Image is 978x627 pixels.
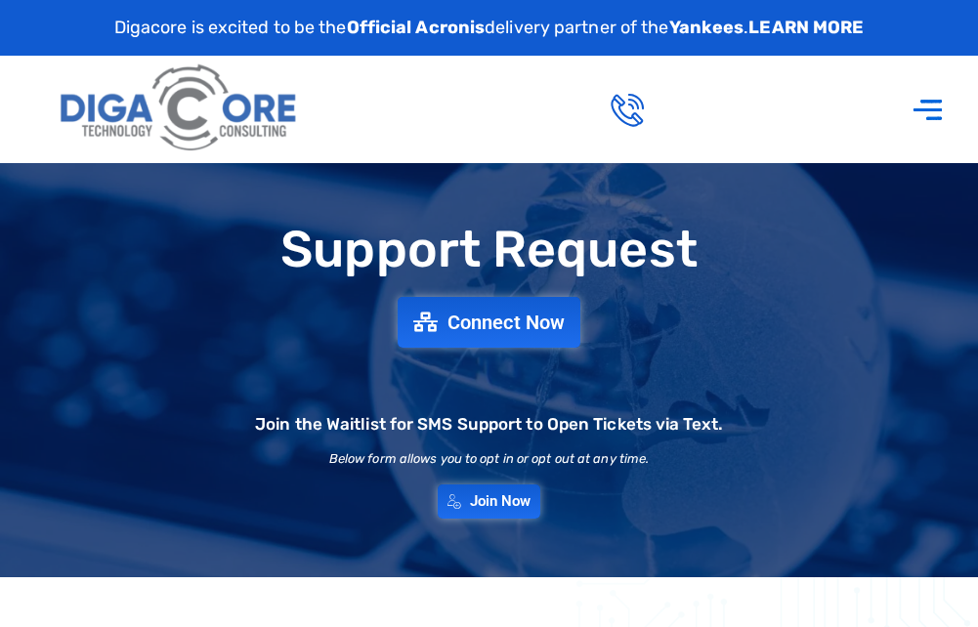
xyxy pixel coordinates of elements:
a: Join Now [438,484,541,519]
img: Digacore logo 1 [54,56,305,162]
a: LEARN MORE [748,17,864,38]
div: Menu Toggle [902,82,954,136]
strong: Yankees [669,17,744,38]
span: Join Now [470,494,532,509]
h1: Support Request [10,222,968,277]
h2: Below form allows you to opt in or opt out at any time. [329,452,650,465]
h2: Join the Waitlist for SMS Support to Open Tickets via Text. [255,416,723,433]
a: Connect Now [398,297,580,348]
span: Connect Now [447,313,565,332]
p: Digacore is excited to be the delivery partner of the . [114,15,865,41]
strong: Official Acronis [347,17,486,38]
